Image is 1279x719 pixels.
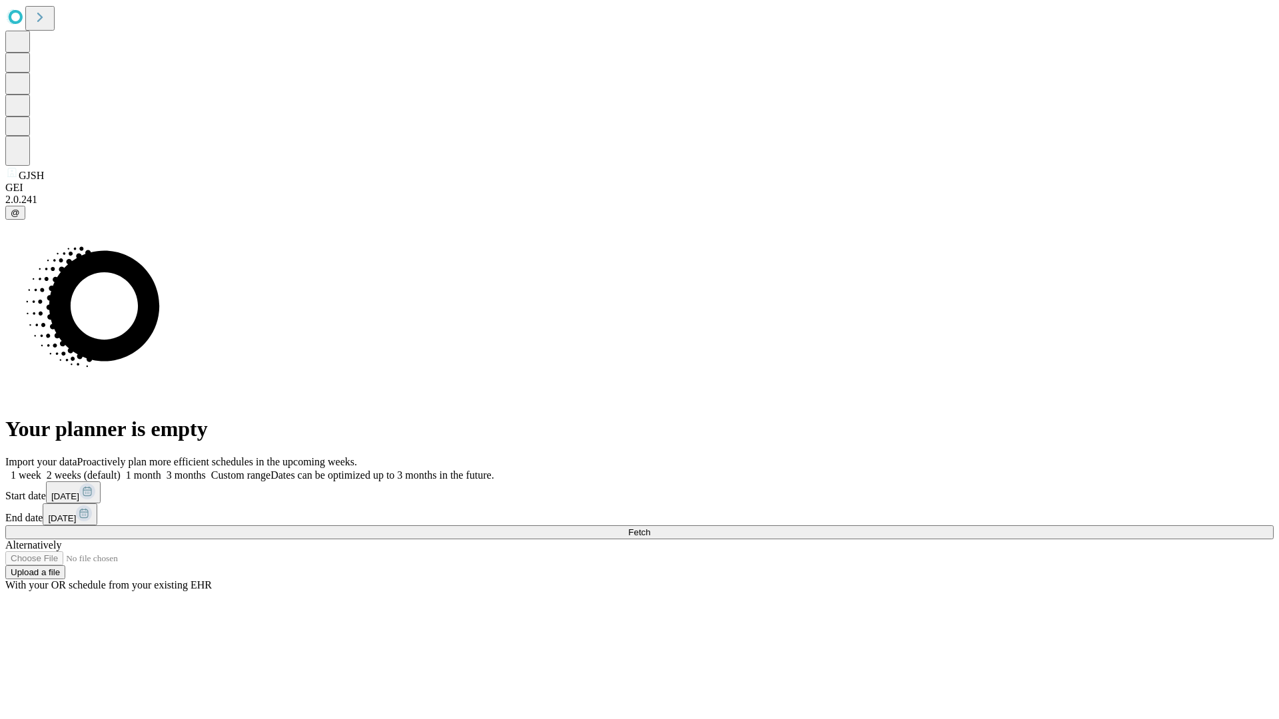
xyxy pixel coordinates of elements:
span: 2 weeks (default) [47,469,121,481]
span: @ [11,208,20,218]
h1: Your planner is empty [5,417,1274,441]
div: End date [5,503,1274,525]
button: Upload a file [5,565,65,579]
span: Fetch [628,527,650,537]
span: [DATE] [48,513,76,523]
span: 3 months [167,469,206,481]
span: Custom range [211,469,270,481]
div: GEI [5,182,1274,194]
span: Dates can be optimized up to 3 months in the future. [270,469,494,481]
button: [DATE] [46,481,101,503]
span: GJSH [19,170,44,181]
div: 2.0.241 [5,194,1274,206]
span: Proactively plan more efficient schedules in the upcoming weeks. [77,456,357,467]
button: [DATE] [43,503,97,525]
span: Alternatively [5,539,61,551]
button: @ [5,206,25,220]
button: Fetch [5,525,1274,539]
span: 1 month [126,469,161,481]
div: Start date [5,481,1274,503]
span: [DATE] [51,491,79,501]
span: 1 week [11,469,41,481]
span: Import your data [5,456,77,467]
span: With your OR schedule from your existing EHR [5,579,212,591]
